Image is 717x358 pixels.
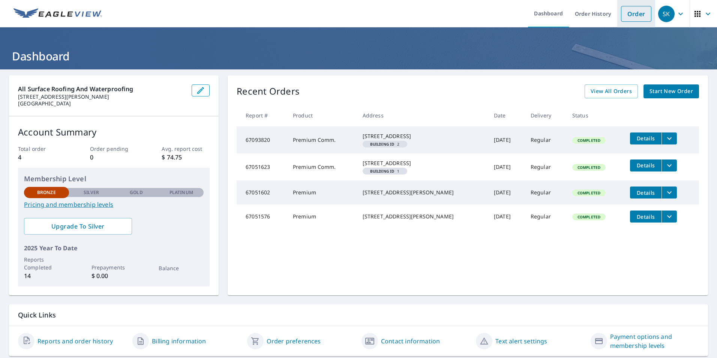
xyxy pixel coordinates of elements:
th: Delivery [525,104,566,126]
p: 14 [24,271,69,280]
a: View All Orders [585,84,638,98]
td: Regular [525,181,566,205]
p: Prepayments [91,263,136,271]
p: Order pending [90,145,138,153]
p: 4 [18,153,66,162]
div: [STREET_ADDRESS][PERSON_NAME] [363,213,482,220]
td: Premium Comm. [287,153,357,181]
p: [GEOGRAPHIC_DATA] [18,100,186,107]
a: Order preferences [267,337,321,346]
td: Regular [525,205,566,229]
span: Completed [573,190,605,196]
a: Reports and order history [37,337,113,346]
span: Completed [573,138,605,143]
a: Billing information [152,337,206,346]
button: filesDropdownBtn-67051623 [661,159,677,171]
span: Details [634,213,657,220]
td: Regular [525,126,566,153]
button: detailsBtn-67051602 [630,187,661,199]
p: Balance [159,264,204,272]
span: 1 [366,169,404,173]
th: Report # [237,104,287,126]
p: Quick Links [18,310,699,320]
td: [DATE] [488,126,525,153]
a: Order [621,6,651,22]
td: 67051576 [237,205,287,229]
span: Upgrade To Silver [30,222,126,230]
a: Pricing and membership levels [24,200,204,209]
span: Start New Order [649,87,693,96]
p: 0 [90,153,138,162]
div: SK [658,6,675,22]
th: Status [566,104,624,126]
a: Payment options and membership levels [610,332,699,350]
td: Premium [287,205,357,229]
button: detailsBtn-67093820 [630,132,661,144]
td: Premium [287,181,357,205]
th: Date [488,104,525,126]
td: 67051602 [237,181,287,205]
p: Account Summary [18,125,210,139]
p: Platinum [169,189,193,196]
span: Completed [573,165,605,170]
span: Details [634,135,657,142]
a: Text alert settings [495,337,547,346]
span: Details [634,162,657,169]
p: [STREET_ADDRESS][PERSON_NAME] [18,93,186,100]
p: Bronze [37,189,56,196]
p: Silver [84,189,99,196]
p: $ 0.00 [91,271,136,280]
span: 2 [366,142,404,146]
p: Avg. report cost [162,145,210,153]
td: 67051623 [237,153,287,181]
div: [STREET_ADDRESS][PERSON_NAME] [363,189,482,196]
button: detailsBtn-67051576 [630,211,661,223]
div: [STREET_ADDRESS] [363,132,482,140]
td: Premium Comm. [287,126,357,153]
p: Reports Completed [24,256,69,271]
span: View All Orders [591,87,632,96]
span: Completed [573,214,605,220]
img: EV Logo [13,8,102,20]
p: Gold [130,189,142,196]
span: Details [634,189,657,196]
th: Product [287,104,357,126]
button: filesDropdownBtn-67051576 [661,211,677,223]
td: Regular [525,153,566,181]
td: [DATE] [488,181,525,205]
a: Upgrade To Silver [24,218,132,235]
p: $ 74.75 [162,153,210,162]
p: Total order [18,145,66,153]
p: 2025 Year To Date [24,244,204,253]
p: Membership Level [24,174,204,184]
td: 67093820 [237,126,287,153]
th: Address [357,104,488,126]
button: filesDropdownBtn-67093820 [661,132,677,144]
p: All Surface Roofing and Waterproofing [18,84,186,93]
button: filesDropdownBtn-67051602 [661,187,677,199]
td: [DATE] [488,205,525,229]
em: Building ID [370,142,394,146]
a: Contact information [381,337,440,346]
button: detailsBtn-67051623 [630,159,661,171]
a: Start New Order [643,84,699,98]
em: Building ID [370,169,394,173]
div: [STREET_ADDRESS] [363,159,482,167]
p: Recent Orders [237,84,300,98]
td: [DATE] [488,153,525,181]
h1: Dashboard [9,48,708,64]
